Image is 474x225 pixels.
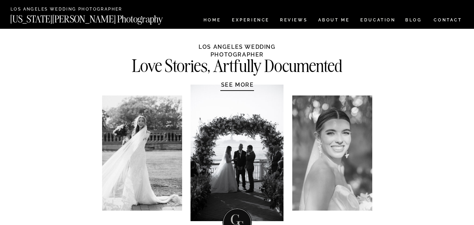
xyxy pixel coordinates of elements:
[202,18,222,24] a: HOME
[360,18,396,24] a: EDUCATION
[117,58,358,72] h2: Love Stories, Artfully Documented
[172,43,303,57] h1: LOS ANGELES WEDDING PHOTOGRAPHER
[232,18,269,24] a: Experience
[433,16,462,24] a: CONTACT
[280,18,306,24] a: REVIEWS
[318,18,350,24] a: ABOUT ME
[204,81,271,88] a: SEE MORE
[10,14,186,20] a: [US_STATE][PERSON_NAME] Photography
[405,18,422,24] a: BLOG
[11,7,148,12] a: Los Angeles Wedding Photographer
